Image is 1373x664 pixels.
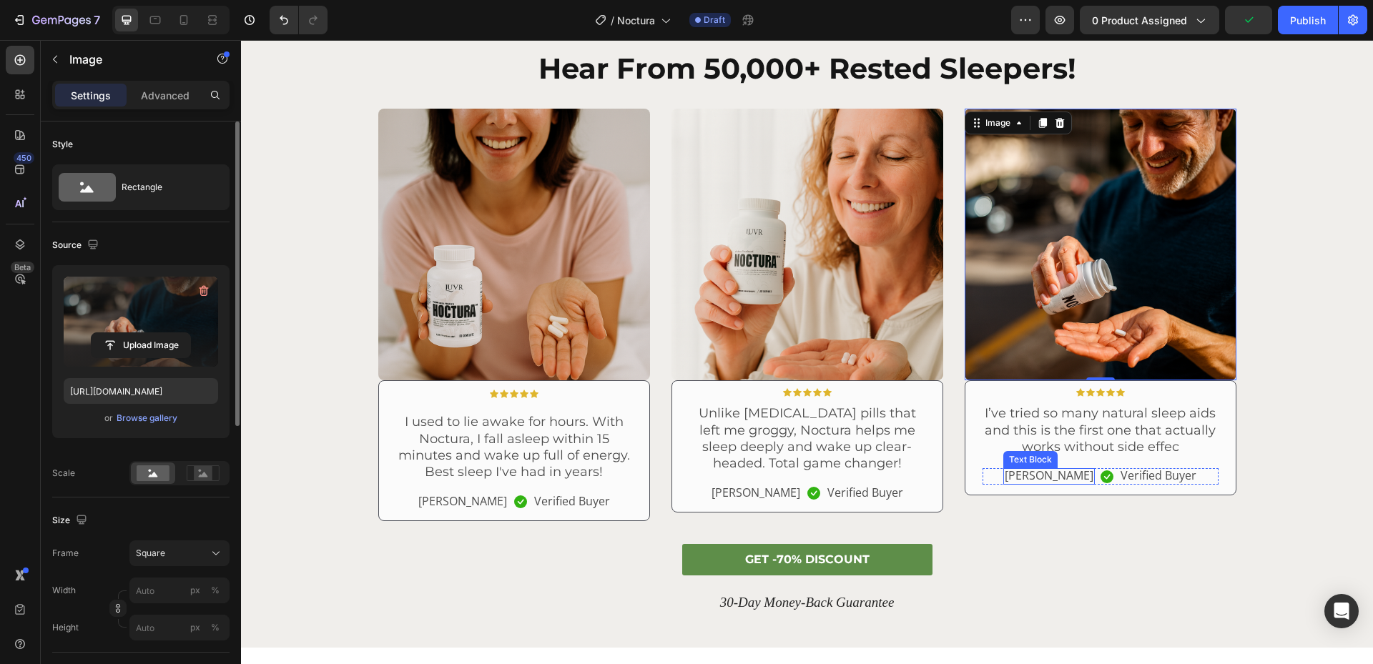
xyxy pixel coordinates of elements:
[52,584,76,597] label: Width
[764,428,852,443] p: [PERSON_NAME]
[880,428,955,443] p: Verified Buyer
[617,13,655,28] span: Noctura
[1278,6,1338,34] button: Publish
[141,88,190,103] p: Advanced
[91,332,191,358] button: Upload Image
[129,540,230,566] button: Square
[129,615,230,640] input: px%
[69,51,191,68] p: Image
[441,504,692,536] a: GET -70% DISCOUNT
[1324,594,1359,628] div: Open Intercom Messenger
[12,554,1120,572] p: 30-day money-back guarantee
[504,512,629,526] strong: GET -70% DISCOUNT
[6,6,107,34] button: 7
[52,621,79,634] label: Height
[704,14,725,26] span: Draft
[450,365,683,432] p: Unlike [MEDICAL_DATA] pills that left me groggy, Noctura helps me sleep deeply and wake up clear-...
[471,445,559,460] p: [PERSON_NAME]
[270,6,328,34] div: Undo/Redo
[1290,13,1326,28] div: Publish
[64,378,218,404] input: https://example.com/image.jpg
[207,619,224,636] button: px
[187,619,204,636] button: %
[190,621,200,634] div: px
[187,582,204,599] button: %
[129,578,230,603] input: px%
[207,582,224,599] button: px
[104,410,113,427] span: or
[293,454,369,469] p: Verified Buyer
[52,467,75,480] div: Scale
[52,138,73,151] div: Style
[241,40,1373,664] iframe: Design area
[11,262,34,273] div: Beta
[14,152,34,164] div: 450
[743,365,976,415] p: I’ve tried so many natural sleep aids and this is the first one that actually works without side ...
[136,547,165,560] span: Square
[611,13,614,28] span: /
[94,11,100,29] p: 7
[122,171,209,204] div: Rectangle
[430,69,702,340] img: gempages_579896476411364100-bc0adc22-6bd2-4548-867e-67ec7f201ac8.png
[724,69,995,340] img: gempages_579896476411364100-815c85c9-bf8f-46f1-8863-e437e4d7cc39.png
[190,584,200,597] div: px
[52,547,79,560] label: Frame
[52,236,102,255] div: Source
[586,445,662,460] p: Verified Buyer
[1080,6,1219,34] button: 0 product assigned
[71,88,111,103] p: Settings
[117,412,177,425] div: Browse gallery
[211,584,220,597] div: %
[1092,13,1187,28] span: 0 product assigned
[765,413,814,426] div: Text Block
[116,411,178,425] button: Browse gallery
[742,76,772,89] div: Image
[211,621,220,634] div: %
[52,511,90,530] div: Size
